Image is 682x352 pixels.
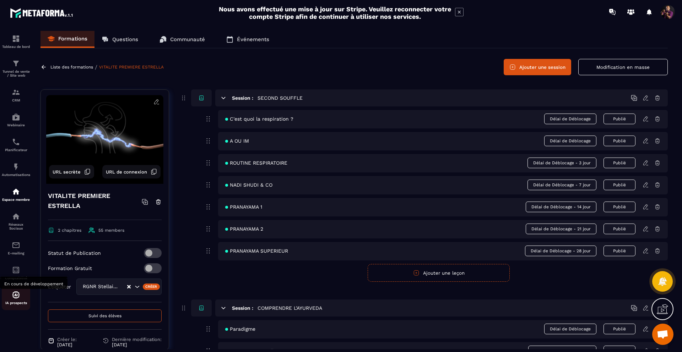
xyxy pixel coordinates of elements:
span: Délai de Déblocage [544,136,596,146]
a: schedulerschedulerPlanificateur [2,132,30,157]
h5: COMPRENDRE L'AYURVEDA [258,304,322,312]
button: Publié [603,202,635,212]
p: Questions [112,36,138,43]
img: background [46,95,163,184]
p: Espace membre [2,198,30,202]
h2: Nous avons effectué une mise à jour sur Stripe. Veuillez reconnecter votre compte Stripe afin de ... [218,5,451,20]
a: Ouvrir le chat [652,324,673,345]
a: automationsautomationsAutomatisations [2,157,30,182]
span: Dernière modification: [112,337,162,342]
span: Suivi des élèves [88,313,121,318]
button: Suivi des élèves [48,309,162,322]
h4: VITALITE PREMIERE ESTRELLA [48,191,142,211]
p: Statut de Publication [48,250,101,256]
img: logo [10,6,74,19]
button: Publié [603,224,635,234]
span: PRANAYAMA 1 [225,204,262,210]
p: CRM [2,98,30,102]
button: URL de connexion [102,165,161,178]
a: automationsautomationsWebinaire [2,108,30,132]
p: E-mailing [2,251,30,255]
button: Publié [603,324,635,334]
p: Tunnel de vente / Site web [2,70,30,77]
span: A OU IM [225,138,249,144]
p: Formations [58,35,87,42]
span: C'est quoi la respiration ? [225,116,293,122]
a: automationsautomationsEspace membre [2,182,30,207]
button: Publié [603,180,635,190]
span: URL secrète [53,169,81,175]
a: VITALITE PREMIERE ESTRELLA [99,65,164,70]
span: ROUTINE RESPIRATOIRE [225,160,287,166]
span: Créer le: [57,337,77,342]
a: Formations [40,31,94,48]
span: 2 chapitres [58,228,81,233]
p: Formation Gratuit [48,265,92,271]
span: 55 members [98,228,124,233]
img: automations [12,187,20,196]
img: formation [12,34,20,43]
span: PRANAYAMA 2 [225,226,263,232]
a: Événements [219,31,276,48]
div: Search for option [76,279,162,295]
button: Ajouter une leçon [368,264,510,282]
img: social-network [12,212,20,221]
a: Communauté [152,31,212,48]
span: Délai de Déblocage [544,324,596,334]
button: Modification en masse [578,59,668,75]
a: Questions [94,31,145,48]
a: formationformationCRM [2,83,30,108]
button: Publié [603,246,635,256]
a: formationformationTunnel de vente / Site web [2,54,30,83]
button: Publié [603,136,635,146]
span: URL de connexion [106,169,147,175]
span: Délai de Déblocage - 7 jour [527,180,596,190]
span: Paradigme [225,326,255,332]
button: URL secrète [49,165,94,178]
a: social-networksocial-networkRéseaux Sociaux [2,207,30,236]
a: emailemailE-mailing [2,236,30,260]
img: scheduler [12,138,20,146]
img: automations [12,163,20,171]
img: formation [12,59,20,68]
p: Webinaire [2,123,30,127]
p: Comptabilité [2,276,30,280]
div: Créer [143,284,160,290]
button: Publié [603,114,635,124]
a: formationformationTableau de bord [2,29,30,54]
img: accountant [12,266,20,274]
span: PRANAYAMA SUPERIEUR [225,248,288,254]
input: Search for option [119,283,126,291]
img: automations [12,113,20,121]
span: Délai de Déblocage - 28 jour [525,246,596,256]
span: RGNR Stellaire [81,283,119,291]
h6: Session : [232,305,253,311]
span: En cours de développement [4,281,63,286]
p: Automatisations [2,173,30,177]
p: [DATE] [57,342,77,347]
p: Communauté [170,36,205,43]
span: Délai de Déblocage - 14 jour [526,202,596,212]
img: formation [12,88,20,97]
span: Délai de Déblocage - 3 jour [527,158,596,168]
span: / [95,64,97,71]
a: accountantaccountantComptabilité [2,260,30,285]
p: Événements [237,36,269,43]
h6: Session : [232,95,253,101]
button: Ajouter une session [504,59,571,75]
span: NADI SHUDI & CO [225,182,272,188]
p: IA prospects [2,301,30,305]
p: Planificateur [2,148,30,152]
button: Clear Selected [127,284,131,290]
button: Publié [603,158,635,168]
img: email [12,241,20,249]
p: Réseaux Sociaux [2,222,30,230]
img: automations [12,291,20,299]
h5: SECOND SOUFFLE [258,94,303,101]
p: [DATE] [112,342,162,347]
span: Délai de Déblocage - 21 jour [526,224,596,234]
span: Délai de Déblocage [544,114,596,124]
a: Liste des formations [50,65,93,70]
p: Tableau de bord [2,45,30,49]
